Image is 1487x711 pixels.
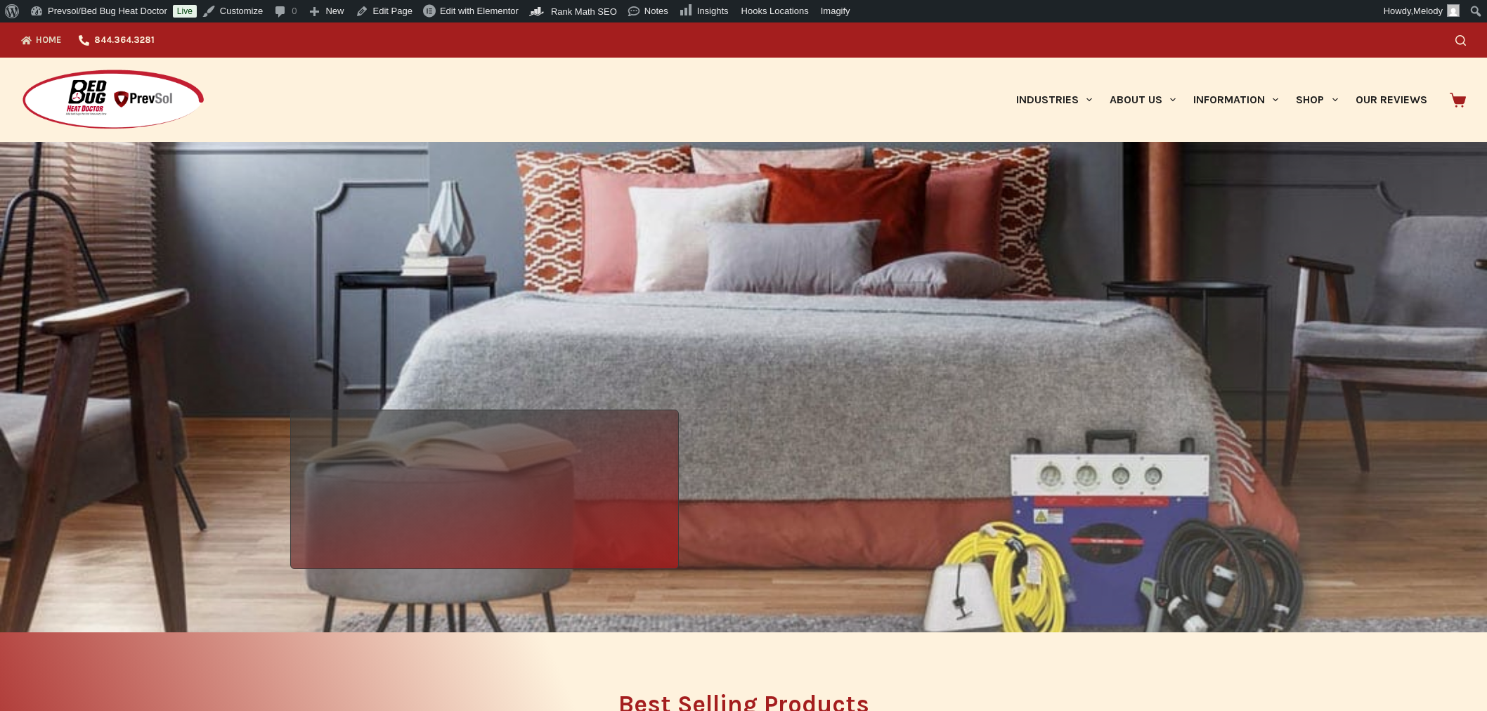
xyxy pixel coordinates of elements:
[21,22,70,58] a: Home
[1007,58,1100,142] a: Industries
[1455,35,1466,46] button: Search
[1413,6,1443,16] span: Melody
[1185,58,1287,142] a: Information
[440,6,519,16] span: Edit with Elementor
[1287,58,1346,142] a: Shop
[1007,58,1436,142] nav: Primary
[70,22,163,58] a: 844.364.3281
[1346,58,1436,142] a: Our Reviews
[1100,58,1184,142] a: About Us
[551,6,617,17] span: Rank Math SEO
[21,22,163,58] nav: Top Menu
[173,5,197,18] a: Live
[21,69,205,131] img: Prevsol/Bed Bug Heat Doctor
